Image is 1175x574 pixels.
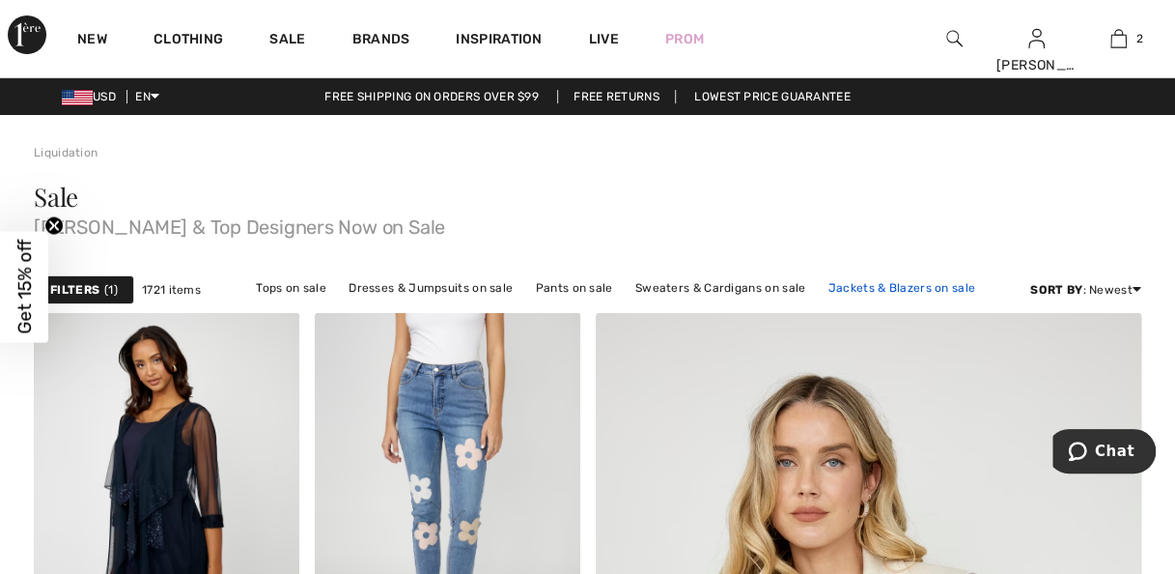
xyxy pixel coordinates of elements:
[665,29,704,49] a: Prom
[77,31,107,51] a: New
[1136,30,1143,47] span: 2
[1028,29,1045,47] a: Sign In
[526,275,623,301] a: Pants on sale
[819,275,986,301] a: Jackets & Blazers on sale
[456,31,542,51] span: Inspiration
[1030,281,1141,299] div: : Newest
[626,275,815,301] a: Sweaters & Cardigans on sale
[996,55,1077,75] div: [PERSON_NAME]
[8,15,46,54] img: 1ère Avenue
[34,180,78,214] span: Sale
[602,301,727,326] a: Outerwear on sale
[1030,283,1082,297] strong: Sort By
[34,146,98,159] a: Liquidation
[1052,429,1156,477] iframe: Opens a widget where you can chat to one of our agents
[557,90,676,103] a: Free Returns
[589,29,619,49] a: Live
[352,31,410,51] a: Brands
[154,31,223,51] a: Clothing
[44,216,64,236] button: Close teaser
[246,275,336,301] a: Tops on sale
[34,210,1141,237] span: [PERSON_NAME] & Top Designers Now on Sale
[504,301,600,326] a: Skirts on sale
[142,281,201,299] span: 1721 items
[62,90,93,105] img: US Dollar
[1028,27,1045,50] img: My Info
[1078,27,1159,50] a: 2
[946,27,963,50] img: search the website
[135,90,159,103] span: EN
[104,281,118,299] span: 1
[1110,27,1127,50] img: My Bag
[269,31,305,51] a: Sale
[14,240,36,334] span: Get 15% off
[62,90,124,103] span: USD
[339,275,522,301] a: Dresses & Jumpsuits on sale
[679,90,866,103] a: Lowest Price Guarantee
[50,281,99,299] strong: Filters
[309,90,554,103] a: Free shipping on orders over $99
